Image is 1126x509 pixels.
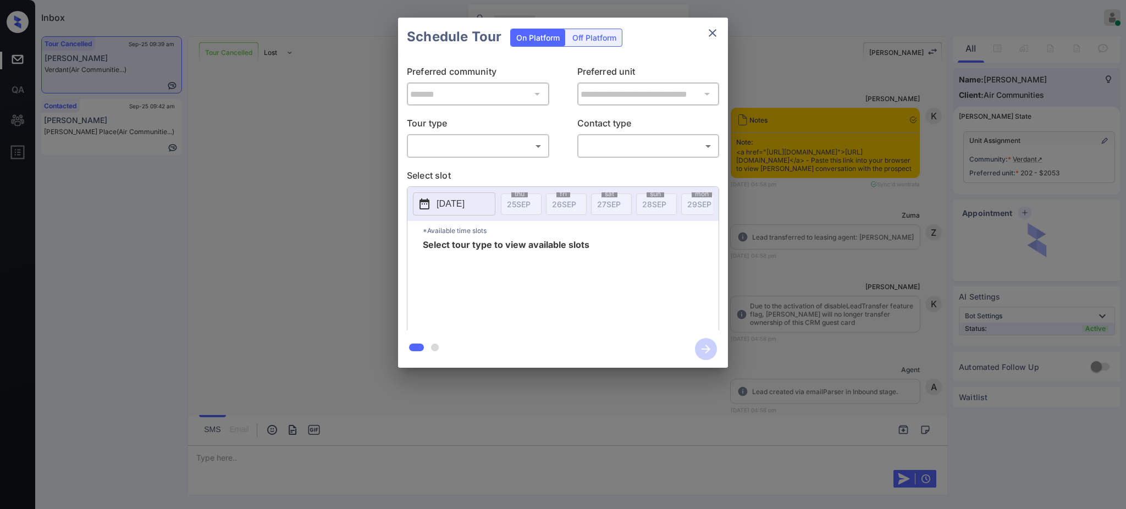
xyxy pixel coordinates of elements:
[398,18,510,56] h2: Schedule Tour
[407,117,549,134] p: Tour type
[423,221,719,240] p: *Available time slots
[511,29,565,46] div: On Platform
[407,169,719,186] p: Select slot
[577,65,720,82] p: Preferred unit
[567,29,622,46] div: Off Platform
[577,117,720,134] p: Contact type
[437,197,465,211] p: [DATE]
[423,240,589,328] span: Select tour type to view available slots
[407,65,549,82] p: Preferred community
[702,22,724,44] button: close
[413,192,495,215] button: [DATE]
